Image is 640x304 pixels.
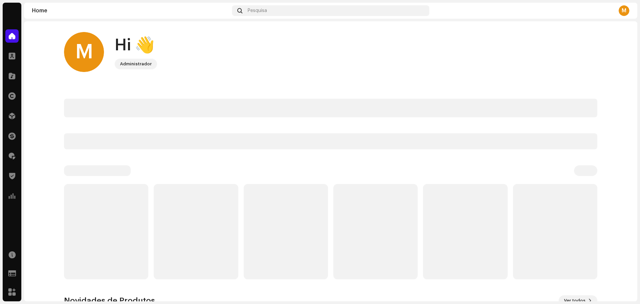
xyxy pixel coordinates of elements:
div: M [64,32,104,72]
div: M [619,5,629,16]
div: Administrador [120,60,152,68]
div: Home [32,8,229,13]
span: Pesquisa [248,8,267,13]
div: Hi 👋 [115,35,157,56]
